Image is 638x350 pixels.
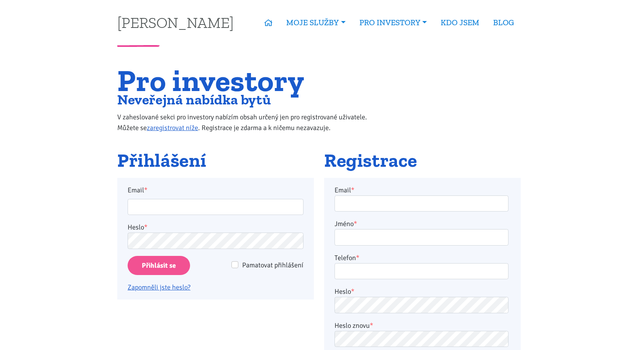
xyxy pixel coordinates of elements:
abbr: required [354,220,357,228]
abbr: required [356,254,359,262]
label: Heslo [128,222,148,233]
label: Email [335,185,354,195]
label: Telefon [335,252,359,263]
h1: Pro investory [117,68,383,93]
a: MOJE SLUŽBY [279,14,352,31]
a: zaregistrovat níže [147,124,198,132]
h2: Neveřejná nabídka bytů [117,93,383,106]
a: PRO INVESTORY [353,14,434,31]
h2: Přihlášení [117,150,314,171]
label: Email [123,185,309,195]
span: Pamatovat přihlášení [242,261,303,269]
p: V zaheslované sekci pro investory nabízím obsah určený jen pro registrované uživatele. Můžete se ... [117,112,383,133]
a: BLOG [486,14,521,31]
h2: Registrace [324,150,521,171]
a: Zapomněli jste heslo? [128,283,190,291]
abbr: required [351,287,354,296]
abbr: required [370,321,373,330]
abbr: required [351,186,354,194]
label: Heslo [335,286,354,297]
a: KDO JSEM [434,14,486,31]
label: Heslo znovu [335,320,373,331]
label: Jméno [335,218,357,229]
input: Přihlásit se [128,256,190,275]
a: [PERSON_NAME] [117,15,234,30]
